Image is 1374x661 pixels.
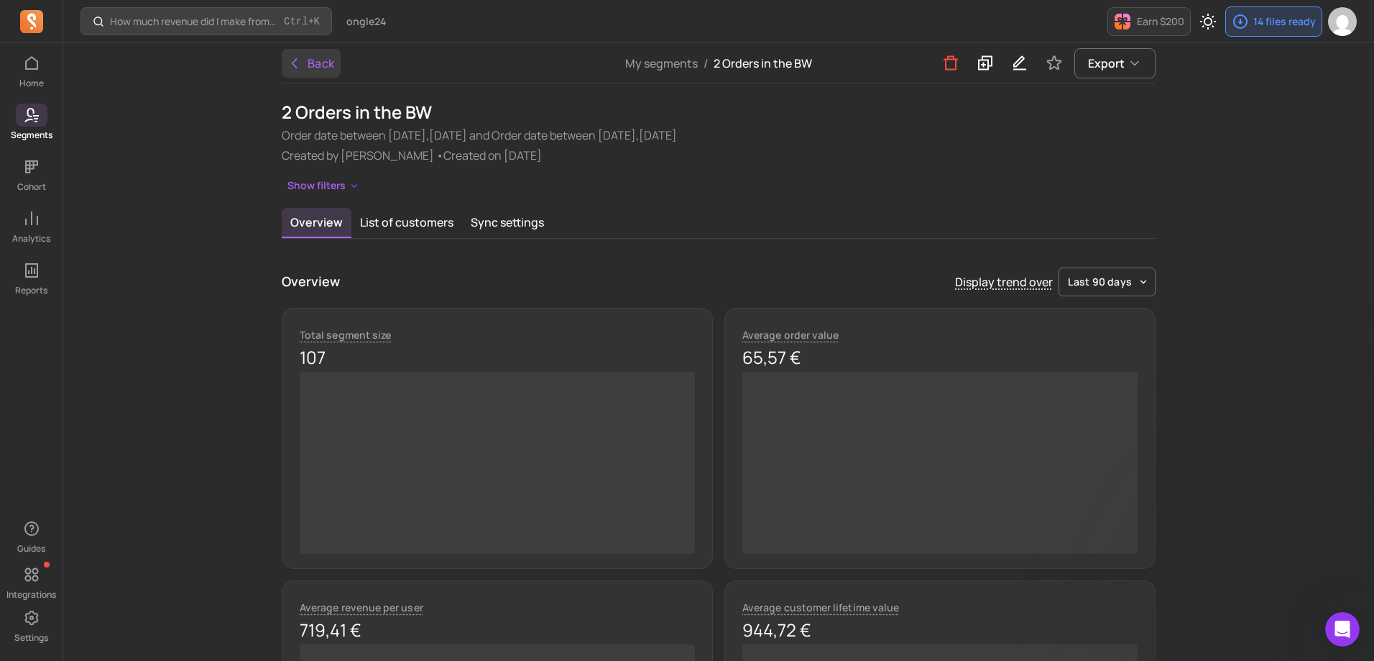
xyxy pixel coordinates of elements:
kbd: Ctrl [284,14,308,29]
a: My segments [625,55,698,71]
span: last 90 days [1068,275,1132,289]
p: 14 files ready [1253,14,1316,29]
button: ongle24 [338,9,395,35]
p: Cohort [17,181,46,193]
button: Toggle dark mode [1194,7,1222,36]
button: 14 files ready [1225,6,1322,37]
button: Overview [282,208,351,238]
p: Display trend over [955,273,1053,291]
span: Average order value [742,328,839,342]
span: ‌ [742,372,1138,554]
p: Earn $200 [1137,14,1184,29]
img: avatar [1328,7,1357,36]
button: Sync settings [462,208,553,237]
span: / [698,55,714,71]
button: Guides [16,514,47,557]
p: 719,41 € [300,619,695,642]
button: List of customers [351,208,462,237]
button: Earn $200 [1107,7,1191,36]
span: Average revenue per user [300,601,423,614]
button: Export [1074,48,1156,78]
span: 2 Orders in the BW [714,55,812,71]
p: Reports [15,285,47,296]
span: + [284,14,320,29]
kbd: K [314,16,320,27]
p: 944,72 € [742,619,1138,642]
span: ongle24 [346,14,386,29]
p: 107 [300,346,695,369]
p: Segments [11,129,52,141]
p: Analytics [12,233,50,245]
button: Back [282,49,341,78]
p: Settings [14,632,48,644]
iframe: Intercom live chat [1325,612,1360,647]
p: Integrations [6,589,56,601]
button: Toggle favorite [1040,49,1069,78]
p: How much revenue did I make from newly acquired customers? [110,14,278,29]
button: last 90 days [1059,268,1156,296]
span: Total segment size [300,328,391,342]
p: Order date between [DATE],[DATE] and Order date between [DATE],[DATE] [282,127,1156,144]
p: Guides [17,543,45,555]
button: How much revenue did I make from newly acquired customers?Ctrl+K [80,7,332,35]
p: Home [19,78,44,89]
span: Export [1088,55,1125,72]
span: Average customer lifetime value [742,601,899,614]
p: Created by [PERSON_NAME] • Created on [DATE] [282,147,1156,164]
p: Overview [282,272,340,291]
p: 65,57 € [742,346,1138,369]
button: Show filters [282,175,366,196]
h1: 2 Orders in the BW [282,101,1156,124]
span: ‌ [300,372,695,554]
